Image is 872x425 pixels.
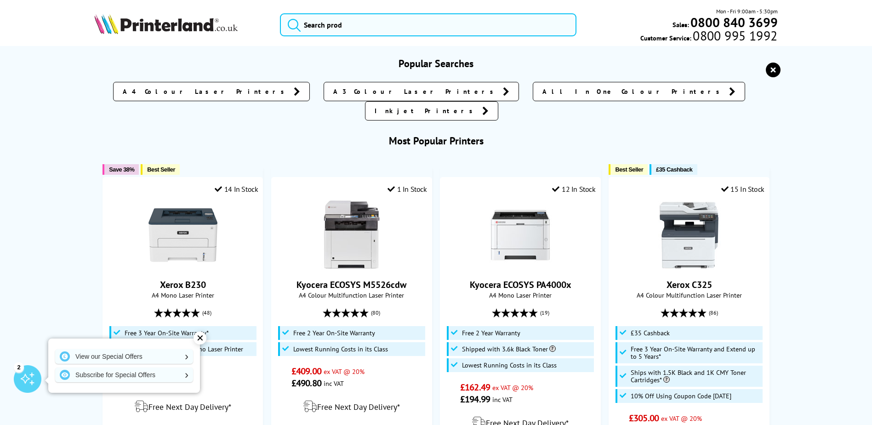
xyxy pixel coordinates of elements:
[716,7,778,16] span: Mon - Fri 9:00am - 5:30pm
[445,291,595,299] span: A4 Mono Laser Printer
[109,166,134,173] span: Save 38%
[375,106,478,115] span: Inkjet Printers
[103,164,139,175] button: Save 38%
[113,82,310,101] a: A4 Colour Laser Printers
[650,164,697,175] button: £35 Cashback
[656,166,692,173] span: £35 Cashback
[609,164,648,175] button: Best Seller
[542,87,724,96] span: All In One Colour Printers
[147,166,175,173] span: Best Seller
[388,184,427,194] div: 1 In Stock
[631,392,731,400] span: 10% Off Using Coupon Code [DATE]
[291,377,321,389] span: £490.80
[293,345,388,353] span: Lowest Running Costs in its Class
[94,14,238,34] img: Printerland Logo
[673,20,689,29] span: Sales:
[631,345,761,360] span: Free 3 Year On-Site Warranty and Extend up to 5 Years*
[460,393,490,405] span: £194.99
[296,279,406,291] a: Kyocera ECOSYS M5526cdw
[324,379,344,388] span: inc VAT
[462,329,520,337] span: Free 2 Year Warranty
[365,101,498,121] a: Inkjet Printers
[94,57,777,70] h3: Popular Searches
[631,329,670,337] span: £35 Cashback
[125,329,209,337] span: Free 3 Year On-Site Warranty*
[486,201,555,270] img: Kyocera ECOSYS PA4000x
[55,349,193,364] a: View our Special Offers
[667,279,712,291] a: Xerox C325
[655,262,724,271] a: Xerox C325
[462,362,557,369] span: Lowest Running Costs in its Class
[470,279,571,291] a: Kyocera ECOSYS PA4000x
[291,365,321,377] span: £409.00
[280,13,576,36] input: Search prod
[123,87,289,96] span: A4 Colour Laser Printers
[629,412,659,424] span: £305.00
[640,31,777,42] span: Customer Service:
[691,31,777,40] span: 0800 995 1992
[55,368,193,382] a: Subscribe for Special Offers
[486,262,555,271] a: Kyocera ECOSYS PA4000x
[293,329,375,337] span: Free 2 Year On-Site Warranty
[460,381,490,393] span: £162.49
[333,87,498,96] span: A3 Colour Laser Printers
[533,82,745,101] a: All In One Colour Printers
[324,367,365,376] span: ex VAT @ 20%
[148,201,217,270] img: Xerox B230
[655,201,724,270] img: Xerox C325
[661,414,702,423] span: ex VAT @ 20%
[94,14,268,36] a: Printerland Logo
[276,394,427,419] div: modal_delivery
[631,369,761,384] span: Ships with 1.5K Black and 1K CMY Toner Cartridges*
[540,304,549,322] span: (19)
[317,201,386,270] img: Kyocera ECOSYS M5526cdw
[276,291,427,299] span: A4 Colour Multifunction Laser Printer
[160,279,206,291] a: Xerox B230
[689,18,778,27] a: 0800 840 3699
[614,291,764,299] span: A4 Colour Multifunction Laser Printer
[202,304,211,322] span: (48)
[492,383,533,392] span: ex VAT @ 20%
[552,184,595,194] div: 12 In Stock
[108,291,258,299] span: A4 Mono Laser Printer
[317,262,386,271] a: Kyocera ECOSYS M5526cdw
[215,184,258,194] div: 14 In Stock
[709,304,718,322] span: (86)
[721,184,764,194] div: 15 In Stock
[690,14,778,31] b: 0800 840 3699
[371,304,380,322] span: (80)
[108,394,258,419] div: modal_delivery
[94,134,777,147] h3: Most Popular Printers
[14,362,24,372] div: 2
[141,164,180,175] button: Best Seller
[148,262,217,271] a: Xerox B230
[194,332,206,345] div: ✕
[492,395,513,404] span: inc VAT
[615,166,643,173] span: Best Seller
[324,82,519,101] a: A3 Colour Laser Printers
[462,345,556,353] span: Shipped with 3.6k Black Toner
